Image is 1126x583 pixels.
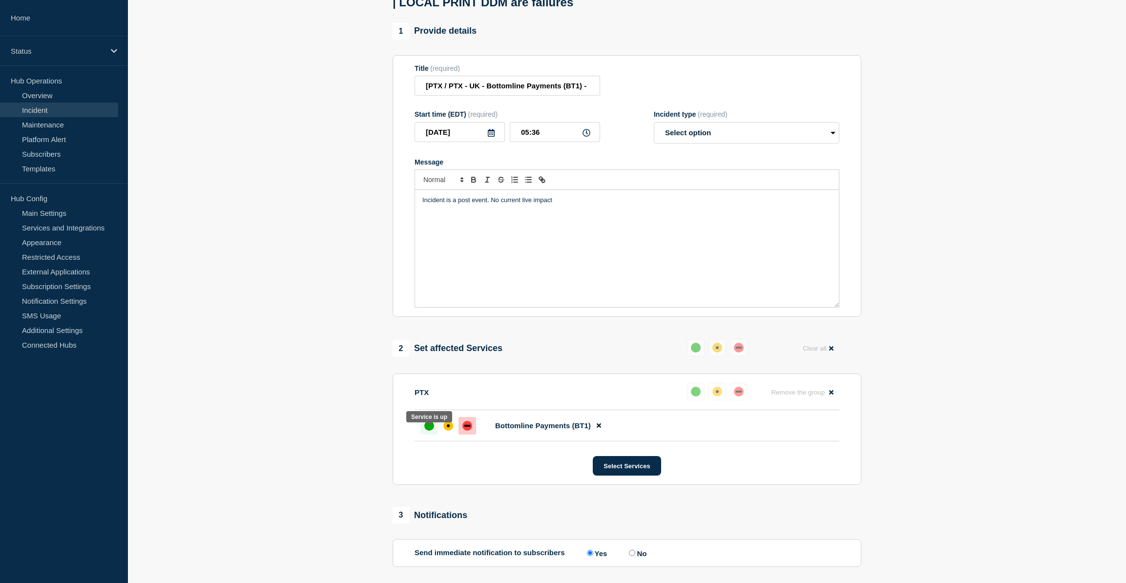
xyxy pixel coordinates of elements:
button: down [730,383,748,400]
button: Toggle italic text [480,174,494,186]
span: 3 [393,507,409,523]
button: affected [709,339,726,356]
div: down [734,387,744,396]
button: Toggle bulleted list [521,174,535,186]
div: Provide details [393,23,477,40]
div: affected [712,387,722,396]
div: up [691,387,701,396]
div: affected [443,421,453,431]
button: up [687,383,705,400]
button: affected [709,383,726,400]
input: Title [415,76,600,96]
button: Select Services [593,456,661,476]
div: down [462,421,472,431]
button: Toggle strikethrough text [494,174,508,186]
span: 1 [393,23,409,40]
div: Service is up [411,414,447,420]
span: Bottomline Payments (BT1) [495,421,591,430]
input: YYYY-MM-DD [415,122,505,142]
div: down [734,343,744,353]
select: Incident type [654,122,839,144]
button: Clear all [797,339,839,358]
input: HH:MM [510,122,600,142]
button: up [687,339,705,356]
span: 2 [393,340,409,357]
div: Message [415,158,839,166]
span: (required) [468,110,498,118]
button: Toggle bold text [467,174,480,186]
label: Yes [584,548,607,558]
p: PTX [415,388,429,396]
button: Toggle ordered list [508,174,521,186]
div: Notifications [393,507,467,523]
div: Title [415,64,600,72]
div: Send immediate notification to subscribers [415,548,839,558]
div: Start time (EDT) [415,110,600,118]
span: Remove the group [771,389,825,396]
button: down [730,339,748,356]
button: Toggle link [535,174,549,186]
div: Incident type [654,110,839,118]
button: Remove the group [765,383,839,402]
p: Status [11,47,104,55]
div: affected [712,343,722,353]
p: Send immediate notification to subscribers [415,548,565,558]
span: (required) [698,110,728,118]
p: Incident is a post event. No current live impact [422,196,832,205]
input: Yes [587,550,593,556]
div: up [691,343,701,353]
div: Set affected Services [393,340,502,357]
div: Message [415,190,839,307]
input: No [629,550,635,556]
div: up [424,421,434,431]
label: No [626,548,646,558]
span: (required) [430,64,460,72]
span: Font size [419,174,467,186]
